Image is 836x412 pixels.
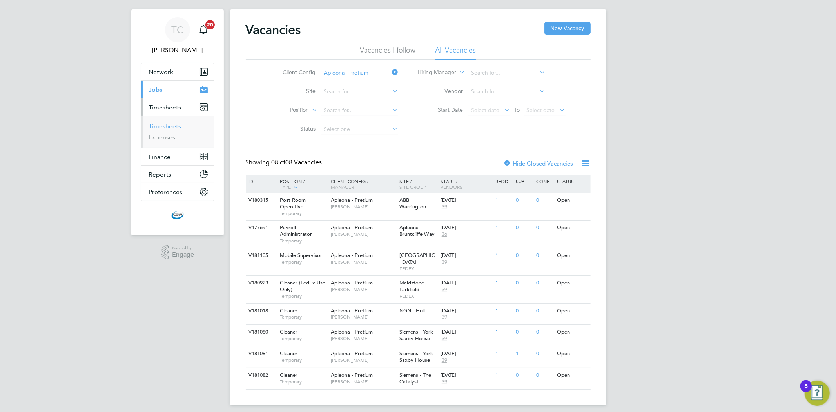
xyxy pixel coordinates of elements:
[247,276,274,290] div: V180923
[280,372,297,378] span: Cleaner
[205,20,215,29] span: 20
[247,248,274,263] div: V181105
[544,22,591,35] button: New Vacancy
[247,175,274,188] div: ID
[535,221,555,235] div: 0
[331,357,395,363] span: [PERSON_NAME]
[280,184,291,190] span: Type
[493,304,514,318] div: 1
[468,67,546,78] input: Search for...
[399,350,433,363] span: Siemens - York Saxby House
[280,259,327,265] span: Temporary
[331,314,395,320] span: [PERSON_NAME]
[141,81,214,98] button: Jobs
[441,259,448,266] span: 39
[331,307,373,314] span: Apleona - Pretium
[280,328,297,335] span: Cleaner
[280,197,306,210] span: Post Room Operative
[535,193,555,208] div: 0
[418,88,463,95] label: Vendor
[493,368,514,383] div: 1
[321,124,398,135] input: Select one
[555,175,589,188] div: Status
[399,328,433,342] span: Siemens - York Saxby House
[441,184,462,190] span: Vendors
[149,68,174,76] span: Network
[280,252,322,259] span: Mobile Supervisor
[441,231,448,238] span: 36
[280,238,327,244] span: Temporary
[331,328,373,335] span: Apleona - Pretium
[535,276,555,290] div: 0
[399,252,435,265] span: [GEOGRAPHIC_DATA]
[280,350,297,357] span: Cleaner
[264,106,309,114] label: Position
[512,105,522,115] span: To
[441,197,491,204] div: [DATE]
[321,86,398,97] input: Search for...
[493,276,514,290] div: 1
[331,335,395,342] span: [PERSON_NAME]
[247,193,274,208] div: V180315
[246,22,301,38] h2: Vacancies
[280,293,327,299] span: Temporary
[149,133,176,141] a: Expenses
[171,25,183,35] span: TC
[493,325,514,339] div: 1
[555,221,589,235] div: Open
[331,259,395,265] span: [PERSON_NAME]
[270,69,316,76] label: Client Config
[555,193,589,208] div: Open
[441,308,491,314] div: [DATE]
[331,279,373,286] span: Apleona - Pretium
[270,125,316,132] label: Status
[555,276,589,290] div: Open
[514,193,534,208] div: 0
[804,386,808,396] div: 8
[435,46,476,60] li: All Vacancies
[439,175,493,193] div: Start /
[555,304,589,318] div: Open
[149,171,172,178] span: Reports
[280,224,312,237] span: Payroll Administrator
[247,304,274,318] div: V181018
[399,197,426,210] span: ABB Warrington
[399,307,425,314] span: NGN - Hull
[441,372,491,379] div: [DATE]
[171,209,184,221] img: cbwstaffingsolutions-logo-retina.png
[493,248,514,263] div: 1
[161,245,194,260] a: Powered byEngage
[514,276,534,290] div: 0
[504,160,573,167] label: Hide Closed Vacancies
[441,335,448,342] span: 39
[149,153,171,160] span: Finance
[331,231,395,237] span: [PERSON_NAME]
[272,159,322,166] span: 08 Vacancies
[131,9,224,235] nav: Main navigation
[172,252,194,258] span: Engage
[280,279,325,293] span: Cleaner (FedEx Use Only)
[555,368,589,383] div: Open
[493,346,514,361] div: 1
[493,193,514,208] div: 1
[418,106,463,113] label: Start Date
[555,248,589,263] div: Open
[141,17,214,55] a: TC[PERSON_NAME]
[141,183,214,201] button: Preferences
[441,357,448,364] span: 39
[441,224,491,231] div: [DATE]
[141,209,214,221] a: Go to home page
[331,350,373,357] span: Apleona - Pretium
[535,368,555,383] div: 0
[535,346,555,361] div: 0
[493,175,514,188] div: Reqd
[471,107,499,114] span: Select date
[247,221,274,235] div: V177691
[555,325,589,339] div: Open
[360,46,416,60] li: Vacancies I follow
[149,104,181,111] span: Timesheets
[441,314,448,321] span: 39
[331,224,373,231] span: Apleona - Pretium
[329,175,397,193] div: Client Config /
[321,67,398,78] input: Search for...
